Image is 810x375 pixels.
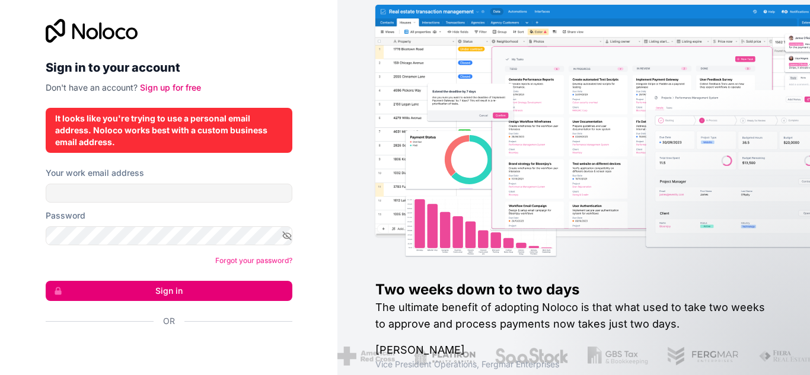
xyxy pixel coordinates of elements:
img: /assets/american-red-cross-BAupjrZR.png [337,347,395,366]
h1: Vice President Operations , Fergmar Enterprises [375,358,772,370]
button: Sign in [46,281,292,301]
div: It looks like you're trying to use a personal email address. Noloco works best with a custom busi... [55,113,283,148]
h2: Sign in to your account [46,57,292,78]
label: Your work email address [46,167,144,179]
h1: [PERSON_NAME] [375,342,772,358]
iframe: Sign in with Google Button [40,340,289,366]
h2: The ultimate benefit of adopting Noloco is that what used to take two weeks to approve and proces... [375,299,772,332]
span: Don't have an account? [46,82,138,92]
input: Email address [46,184,292,203]
span: Or [163,315,175,327]
a: Forgot your password? [215,256,292,265]
label: Password [46,210,85,222]
a: Sign up for free [140,82,201,92]
h1: Two weeks down to two days [375,280,772,299]
iframe: Intercom notifications message [573,286,810,369]
input: Password [46,226,292,245]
